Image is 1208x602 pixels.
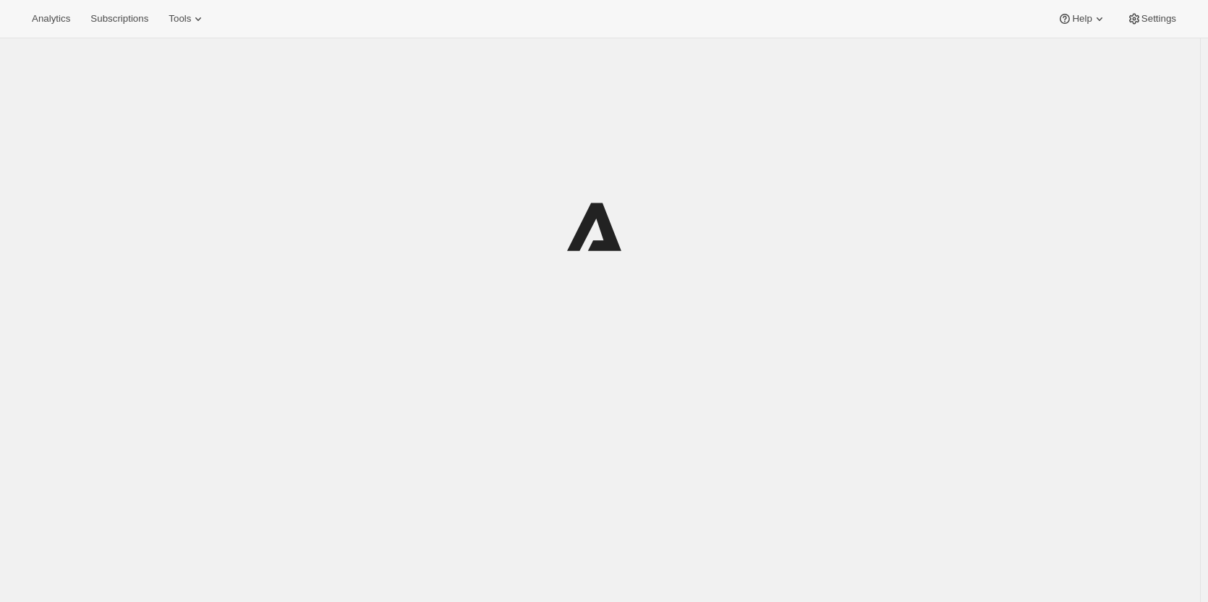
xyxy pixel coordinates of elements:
button: Settings [1118,9,1185,29]
span: Subscriptions [90,13,148,25]
button: Subscriptions [82,9,157,29]
button: Analytics [23,9,79,29]
span: Analytics [32,13,70,25]
span: Tools [169,13,191,25]
button: Tools [160,9,214,29]
button: Help [1049,9,1115,29]
span: Settings [1141,13,1176,25]
span: Help [1072,13,1092,25]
